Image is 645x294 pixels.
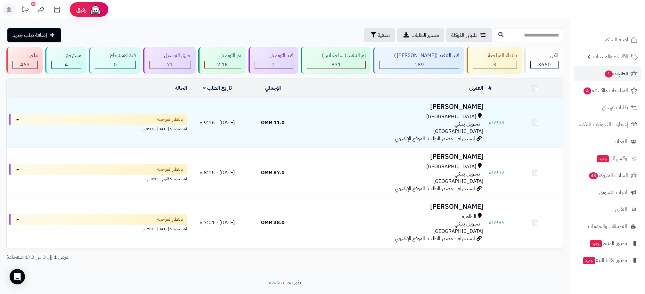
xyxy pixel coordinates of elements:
span: 189 [414,61,424,69]
a: تم التنفيذ ( ساحة اتين) 831 [299,47,372,74]
div: الكل [530,52,559,59]
div: 831 [307,61,365,69]
a: السلات المتروكة48 [574,168,641,183]
span: 2.1K [217,61,228,69]
a: تحديثات المنصة [17,3,33,18]
a: أدوات التسويق [574,185,641,200]
span: [GEOGRAPHIC_DATA] [433,127,483,135]
span: انستجرام - مصدر الطلب: الموقع الإلكتروني [395,235,475,242]
span: 48 [589,172,599,180]
div: 10 [31,2,36,6]
a: المراجعات والأسئلة4 [574,83,641,98]
div: اخر تحديث: [DATE] - 7:01 م [9,225,187,232]
a: #5992 [488,169,505,176]
span: [GEOGRAPHIC_DATA] [426,163,476,170]
span: # [488,169,492,176]
a: إشعارات التحويلات البنكية [574,117,641,132]
a: مسترجع 4 [44,47,88,74]
a: العميل [469,84,483,92]
a: لوحة التحكم [574,32,641,47]
a: بانتظار المراجعة 3 [465,47,523,74]
span: بانتظار المراجعة [157,116,183,123]
span: تـحـويـل بـنـكـي [454,170,480,178]
span: [GEOGRAPHIC_DATA] [433,227,483,235]
button: تصفية [364,28,395,42]
a: الإجمالي [265,84,281,92]
img: ai-face.png [89,3,102,16]
a: قيد التنفيذ ([PERSON_NAME] ) 189 [372,47,466,74]
div: قيد التنفيذ ([PERSON_NAME] ) [379,52,460,59]
div: قيد الاسترجاع [95,52,136,59]
span: 3 [493,61,496,69]
span: وآتس آب [596,154,627,163]
div: تم التنفيذ ( ساحة اتين) [307,52,366,59]
span: الظاهرة [462,213,476,220]
div: قيد التوصيل [255,52,294,59]
span: 0 [114,61,117,69]
div: اخر تحديث: اليوم - 8:15 م [9,175,187,182]
a: تطبيق نقاط البيعجديد [574,253,641,268]
a: تاريخ الطلب [203,84,232,92]
span: 87.0 OMR [261,169,285,176]
span: انستجرام - مصدر الطلب: الموقع الإلكتروني [395,135,475,143]
div: 1 [255,61,293,69]
a: التطبيقات والخدمات [574,219,641,234]
div: 463 [13,61,37,69]
span: 71 [167,61,173,69]
span: لوحة التحكم [604,35,628,44]
a: # [488,84,492,92]
div: 3 [473,61,517,69]
span: 4 [583,87,592,95]
a: قيد التوصيل 1 [247,47,300,74]
span: 38.0 OMR [261,219,285,226]
span: 4 [65,61,68,69]
div: 4 [52,61,81,69]
a: #5985 [488,219,505,226]
a: طلبات الإرجاع [574,100,641,115]
span: المراجعات والأسئلة [583,86,628,95]
a: الكل3660 [523,47,565,74]
span: السلات المتروكة [588,171,628,180]
a: ملغي 463 [5,47,44,74]
span: تـحـويـل بـنـكـي [454,220,480,228]
span: إضافة طلب جديد [12,31,47,39]
span: 831 [331,61,341,69]
span: طلبات الإرجاع [602,103,628,112]
div: 71 [150,61,191,69]
span: تطبيق نقاط البيع [583,256,627,265]
span: [DATE] - 9:16 م [200,119,235,127]
a: الطلبات1 [574,66,641,81]
a: متجرة [269,279,281,286]
div: جاري التوصيل [149,52,191,59]
span: جديد [583,257,595,264]
h3: [PERSON_NAME] [303,203,483,210]
a: طلباتي المُوكلة [446,28,492,42]
a: تطبيق المتجرجديد [574,236,641,251]
span: الطلبات [604,69,628,78]
h3: [PERSON_NAME] [303,153,483,160]
span: 11.0 OMR [261,119,285,127]
span: [GEOGRAPHIC_DATA] [426,113,476,120]
span: تطبيق المتجر [589,239,627,248]
img: logo-2.png [601,5,639,19]
span: العملاء [615,137,627,146]
span: إشعارات التحويلات البنكية [579,120,628,129]
span: طلباتي المُوكلة [451,31,478,39]
span: بانتظار المراجعة [157,166,183,173]
span: التقارير [615,205,627,214]
div: مسترجع [51,52,82,59]
span: تـحـويـل بـنـكـي [454,120,480,128]
div: تم التوصيل [204,52,241,59]
a: تصدير الطلبات [397,28,444,42]
div: Open Intercom Messenger [10,269,25,284]
div: عرض 1 إلى 3 من 3 (1 صفحات) [2,254,285,261]
a: وآتس آبجديد [574,151,641,166]
span: انستجرام - مصدر الطلب: الموقع الإلكتروني [395,185,475,192]
span: بانتظار المراجعة [157,216,183,223]
a: جاري التوصيل 71 [142,47,197,74]
a: العملاء [574,134,641,149]
span: 463 [20,61,30,69]
span: # [488,219,492,226]
div: 189 [380,61,459,69]
span: جديد [590,240,602,247]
